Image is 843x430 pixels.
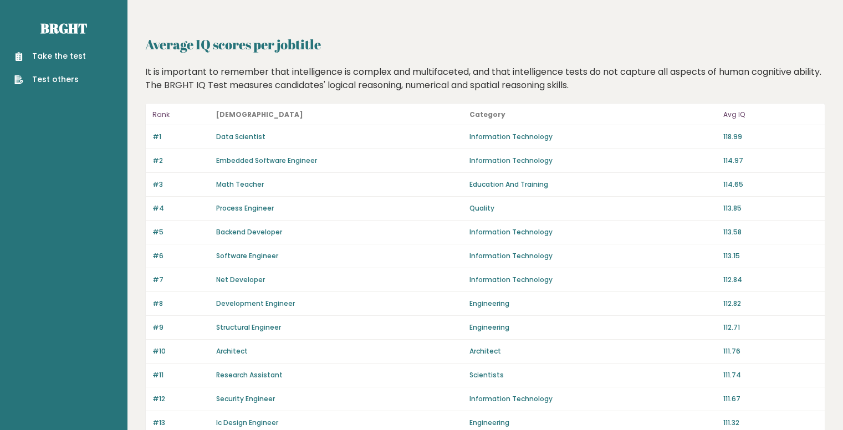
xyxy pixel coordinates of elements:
[469,322,716,332] p: Engineering
[152,299,210,309] p: #8
[152,251,210,261] p: #6
[141,65,830,92] div: It is important to remember that intelligence is complex and multifaceted, and that intelligence ...
[152,227,210,237] p: #5
[469,299,716,309] p: Engineering
[152,370,210,380] p: #11
[469,275,716,285] p: Information Technology
[152,180,210,190] p: #3
[152,275,210,285] p: #7
[152,108,210,121] p: Rank
[152,322,210,332] p: #9
[145,34,825,54] h2: Average IQ scores per jobtitle
[723,394,818,404] p: 111.67
[216,203,274,213] a: Process Engineer
[469,346,716,356] p: Architect
[40,19,87,37] a: Brght
[723,370,818,380] p: 111.74
[216,346,248,356] a: Architect
[469,110,505,119] b: Category
[723,203,818,213] p: 113.85
[723,132,818,142] p: 118.99
[723,275,818,285] p: 112.84
[723,322,818,332] p: 112.71
[216,418,278,427] a: Ic Design Engineer
[152,394,210,404] p: #12
[216,251,278,260] a: Software Engineer
[152,132,210,142] p: #1
[469,370,716,380] p: Scientists
[216,322,281,332] a: Structural Engineer
[723,108,818,121] p: Avg IQ
[469,418,716,428] p: Engineering
[152,418,210,428] p: #13
[469,156,716,166] p: Information Technology
[469,394,716,404] p: Information Technology
[216,299,295,308] a: Development Engineer
[216,110,303,119] b: [DEMOGRAPHIC_DATA]
[469,251,716,261] p: Information Technology
[723,299,818,309] p: 112.82
[152,346,210,356] p: #10
[216,370,283,380] a: Research Assistant
[469,203,716,213] p: Quality
[14,74,86,85] a: Test others
[216,132,265,141] a: Data Scientist
[723,346,818,356] p: 111.76
[723,251,818,261] p: 113.15
[723,180,818,190] p: 114.65
[723,418,818,428] p: 111.32
[216,227,282,237] a: Backend Developer
[216,394,275,403] a: Security Engineer
[469,227,716,237] p: Information Technology
[152,156,210,166] p: #2
[14,50,86,62] a: Take the test
[723,227,818,237] p: 113.58
[216,156,317,165] a: Embedded Software Engineer
[216,275,265,284] a: Net Developer
[216,180,264,189] a: Math Teacher
[469,132,716,142] p: Information Technology
[152,203,210,213] p: #4
[469,180,716,190] p: Education And Training
[723,156,818,166] p: 114.97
